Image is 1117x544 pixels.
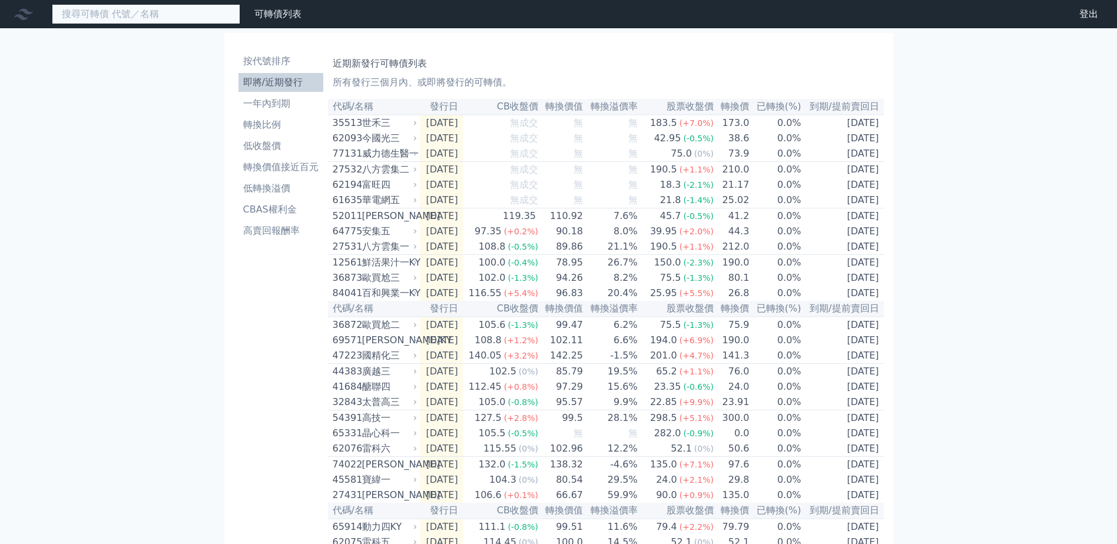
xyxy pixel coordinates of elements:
td: [DATE] [420,441,463,457]
div: 132.0 [476,457,508,472]
span: (+1.1%) [680,242,714,251]
td: [DATE] [420,239,463,255]
td: 0.0% [750,115,801,131]
th: 轉換溢價率 [584,99,638,115]
span: (-0.9%) [683,429,714,438]
div: 100.0 [476,256,508,270]
div: 135.0 [648,457,680,472]
li: 高賣回報酬率 [238,224,323,238]
td: [DATE] [420,364,463,380]
div: 52.1 [668,442,694,456]
span: (+2.0%) [680,227,714,236]
th: 股票收盤價 [638,99,714,115]
a: 低收盤價 [238,137,323,155]
span: (-1.3%) [508,273,538,283]
th: 轉換價值 [539,99,584,115]
div: 75.5 [658,318,684,332]
td: 76.0 [714,364,750,380]
th: 代碼/名稱 [328,99,420,115]
span: (+1.2%) [504,336,538,345]
li: 低收盤價 [238,139,323,153]
td: 0.0% [750,410,801,426]
div: 八方雲集二 [362,162,415,177]
th: 股票收盤價 [638,301,714,317]
div: 25.95 [648,286,680,300]
a: 高賣回報酬率 [238,221,323,240]
th: 到期/提前賣回日 [802,301,884,317]
div: 今國光三 [362,131,415,145]
td: 90.18 [539,224,584,239]
th: 轉換溢價率 [584,301,638,317]
td: [DATE] [802,394,884,410]
div: 69571 [333,333,359,347]
div: 12561 [333,256,359,270]
td: [DATE] [802,286,884,301]
th: 轉換價 [714,99,750,115]
td: -4.6% [584,457,638,473]
a: 轉換價值接近百元 [238,158,323,177]
span: (0%) [519,367,538,376]
td: 0.0% [750,457,801,473]
td: 0.0% [750,255,801,271]
span: (-0.5%) [508,429,538,438]
td: [DATE] [802,441,884,457]
span: (-0.6%) [683,382,714,392]
div: 高技一 [362,411,415,425]
td: 210.0 [714,162,750,178]
span: (+1.1%) [680,165,714,174]
td: 0.0% [750,146,801,162]
td: 0.0% [750,193,801,208]
div: 44383 [333,364,359,379]
td: [DATE] [802,131,884,146]
td: [DATE] [420,270,463,286]
span: (+1.1%) [680,367,714,376]
div: 47223 [333,349,359,363]
td: [DATE] [802,348,884,364]
td: [DATE] [420,457,463,473]
li: CBAS權利金 [238,203,323,217]
span: 無 [628,117,638,128]
div: 102.0 [476,271,508,285]
div: 35513 [333,116,359,130]
div: 84041 [333,286,359,300]
td: 0.0% [750,208,801,224]
td: 80.1 [714,270,750,286]
div: 52011 [333,209,359,223]
li: 即將/近期發行 [238,75,323,89]
div: 194.0 [648,333,680,347]
p: 所有發行三個月內、或即將發行的可轉債。 [333,75,879,89]
span: (+5.5%) [680,288,714,298]
div: 108.8 [476,240,508,254]
div: 77131 [333,147,359,161]
div: 140.05 [466,349,504,363]
span: (-0.8%) [508,397,538,407]
td: 15.6% [584,379,638,394]
td: [DATE] [802,364,884,380]
span: (+4.7%) [680,351,714,360]
td: [DATE] [802,224,884,239]
td: 21.17 [714,177,750,193]
td: 190.0 [714,333,750,348]
td: 97.29 [539,379,584,394]
span: 無 [574,164,583,175]
td: 80.54 [539,472,584,487]
div: 27531 [333,240,359,254]
div: 國精化三 [362,349,415,363]
h1: 近期新發行可轉債列表 [333,57,879,71]
div: 127.5 [472,411,504,425]
div: 百和興業一KY [362,286,415,300]
div: 36872 [333,318,359,332]
td: 25.02 [714,193,750,208]
span: 無 [574,427,583,439]
td: [DATE] [420,379,463,394]
td: [DATE] [802,255,884,271]
span: (-2.3%) [683,258,714,267]
span: (0%) [519,444,538,453]
div: 27532 [333,162,359,177]
div: 41684 [333,380,359,394]
span: (-1.3%) [508,320,538,330]
div: 116.55 [466,286,504,300]
td: 97.6 [714,457,750,473]
td: 78.95 [539,255,584,271]
div: 115.55 [481,442,519,456]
